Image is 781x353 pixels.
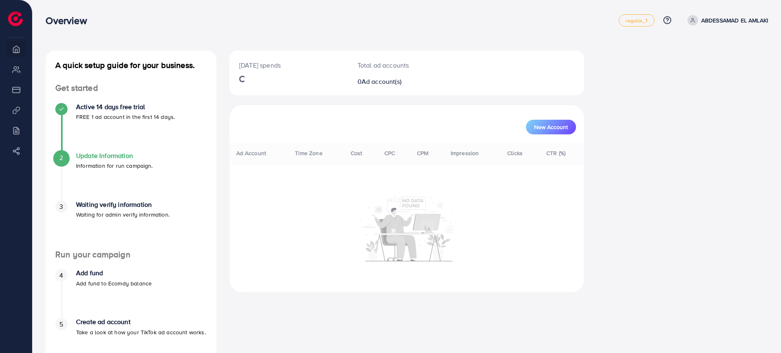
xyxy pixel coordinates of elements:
[76,269,152,277] h4: Add fund
[526,120,576,134] button: New Account
[46,250,216,260] h4: Run your campaign
[701,15,768,25] p: ABDESSAMAD EL AMLAKI
[46,15,93,26] h3: Overview
[619,14,654,26] a: regular_1
[76,210,170,219] p: Waiting for admin verify information.
[684,15,768,26] a: ABDESSAMAD EL AMLAKI
[76,201,170,208] h4: Waiting verify information
[76,318,206,326] h4: Create ad account
[59,271,63,280] span: 4
[59,320,63,329] span: 5
[59,153,63,162] span: 2
[358,60,427,70] p: Total ad accounts
[8,11,23,26] img: logo
[76,278,152,288] p: Add fund to Ecomdy balance
[534,124,568,130] span: New Account
[358,78,427,86] h2: 0
[362,77,401,86] span: Ad account(s)
[59,202,63,211] span: 3
[76,152,153,160] h4: Update Information
[46,201,216,250] li: Waiting verify information
[46,83,216,93] h4: Get started
[46,60,216,70] h4: A quick setup guide for your business.
[76,103,175,111] h4: Active 14 days free trial
[46,103,216,152] li: Active 14 days free trial
[76,161,153,171] p: Information for run campaign.
[46,152,216,201] li: Update Information
[626,18,647,23] span: regular_1
[239,60,338,70] p: [DATE] spends
[46,269,216,318] li: Add fund
[76,112,175,122] p: FREE 1 ad account in the first 14 days.
[76,327,206,337] p: Take a look at how your TikTok ad account works.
